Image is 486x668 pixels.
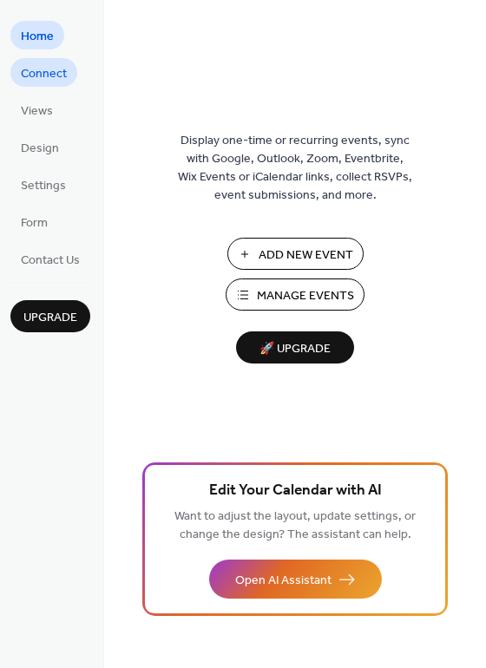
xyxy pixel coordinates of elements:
span: Home [21,28,54,46]
button: 🚀 Upgrade [236,331,354,363]
span: Want to adjust the layout, update settings, or change the design? The assistant can help. [174,505,416,547]
span: Edit Your Calendar with AI [209,479,382,503]
span: Form [21,214,48,232]
span: Views [21,102,53,121]
span: Display one-time or recurring events, sync with Google, Outlook, Zoom, Eventbrite, Wix Events or ... [178,132,412,205]
button: Upgrade [10,300,90,332]
button: Manage Events [226,278,364,311]
span: Open AI Assistant [235,572,332,590]
span: Upgrade [23,309,77,327]
a: Home [10,21,64,49]
span: Manage Events [257,287,354,305]
span: 🚀 Upgrade [246,337,344,361]
a: Form [10,207,58,236]
span: Connect [21,65,67,83]
button: Open AI Assistant [209,560,382,599]
a: Views [10,95,63,124]
span: Design [21,140,59,158]
button: Add New Event [227,238,364,270]
a: Settings [10,170,76,199]
a: Design [10,133,69,161]
span: Add New Event [259,246,353,265]
a: Contact Us [10,245,90,273]
span: Settings [21,177,66,195]
span: Contact Us [21,252,80,270]
a: Connect [10,58,77,87]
